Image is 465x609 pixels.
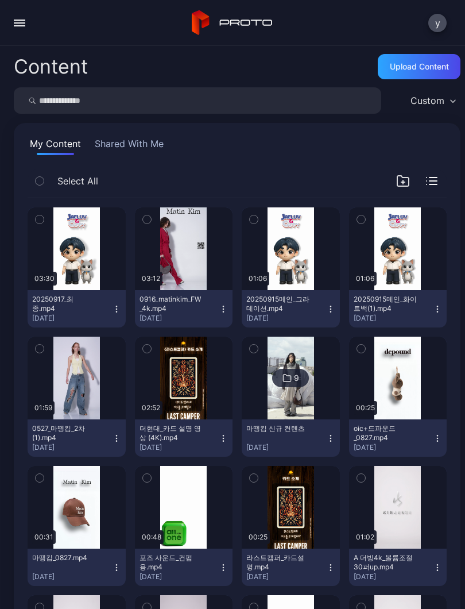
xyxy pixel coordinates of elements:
button: 0916_matinkim_FW_4k.mp4[DATE] [135,290,233,327]
div: [DATE] [354,572,433,581]
button: A 더빙4k_볼륨조절30퍼up.mp4[DATE] [349,549,447,586]
button: 20250915메인_그라데이션.mp4[DATE] [242,290,340,327]
div: 0916_matinkim_FW_4k.mp4 [139,295,203,313]
button: 20250915메인_화이트백(1).mp4[DATE] [349,290,447,327]
div: 더현대_카드 설명 영상 (4K).mp4 [139,424,203,442]
button: 0527_마뗑킴_2차 (1).mp4[DATE] [28,419,126,457]
button: 마뗑킴_0827.mp4[DATE] [28,549,126,586]
button: 포즈 사운드_컨펌용.mp4[DATE] [135,549,233,586]
div: [DATE] [354,314,433,323]
button: Custom [405,87,460,114]
span: Select All [57,174,98,188]
button: y [428,14,447,32]
div: 포즈 사운드_컨펌용.mp4 [139,553,203,572]
button: Shared With Me [92,137,166,155]
div: 마뗑킴_0827.mp4 [32,553,95,562]
div: oic+드파운드_0827.mp4 [354,424,417,442]
div: [DATE] [32,572,112,581]
div: [DATE] [246,314,326,323]
button: 20250917_최종.mp4[DATE] [28,290,126,327]
button: 더현대_카드 설명 영상 (4K).mp4[DATE] [135,419,233,457]
div: 20250915메인_그라데이션.mp4 [246,295,309,313]
div: 20250915메인_화이트백(1).mp4 [354,295,417,313]
button: My Content [28,137,83,155]
div: 0527_마뗑킴_2차 (1).mp4 [32,424,95,442]
button: Upload Content [378,54,460,79]
div: [DATE] [354,443,433,452]
div: 라스트캠퍼_카드설명.mp4 [246,553,309,572]
div: [DATE] [32,314,112,323]
div: Upload Content [390,62,449,71]
div: [DATE] [246,572,326,581]
button: 마뗑킴 신규 컨텐츠[DATE] [242,419,340,457]
div: [DATE] [139,443,219,452]
div: Custom [410,95,444,106]
div: 마뗑킴 신규 컨텐츠 [246,424,309,433]
div: Content [14,57,88,76]
div: 9 [294,373,299,383]
div: [DATE] [246,443,326,452]
div: 20250917_최종.mp4 [32,295,95,313]
div: [DATE] [32,443,112,452]
button: oic+드파운드_0827.mp4[DATE] [349,419,447,457]
button: 라스트캠퍼_카드설명.mp4[DATE] [242,549,340,586]
div: [DATE] [139,314,219,323]
div: [DATE] [139,572,219,581]
div: A 더빙4k_볼륨조절30퍼up.mp4 [354,553,417,572]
